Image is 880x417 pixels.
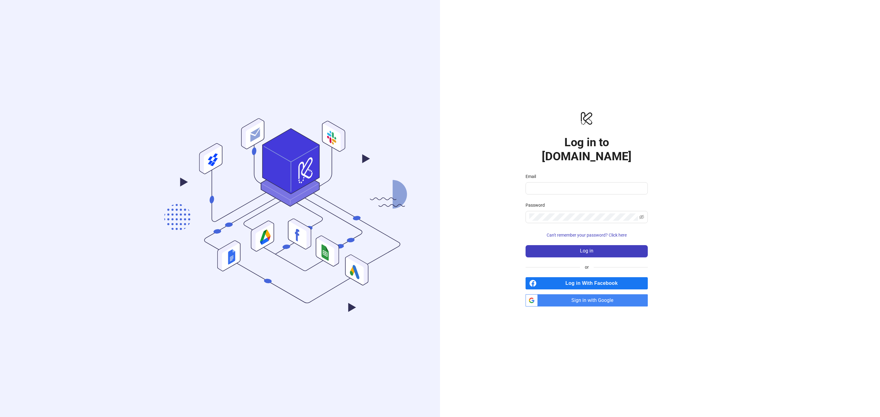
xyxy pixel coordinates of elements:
input: Email [529,185,643,192]
input: Password [529,213,638,221]
span: Sign in with Google [540,294,648,306]
span: eye-invisible [639,215,644,219]
span: or [580,264,594,270]
h1: Log in to [DOMAIN_NAME] [526,135,648,163]
label: Password [526,202,549,209]
span: Can't remember your password? Click here [547,233,627,238]
button: Log in [526,245,648,257]
button: Can't remember your password? Click here [526,230,648,240]
a: Can't remember your password? Click here [526,233,648,238]
a: Sign in with Google [526,294,648,306]
span: Log in [580,248,593,254]
a: Log in With Facebook [526,277,648,289]
label: Email [526,173,540,180]
span: Log in With Facebook [539,277,648,289]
